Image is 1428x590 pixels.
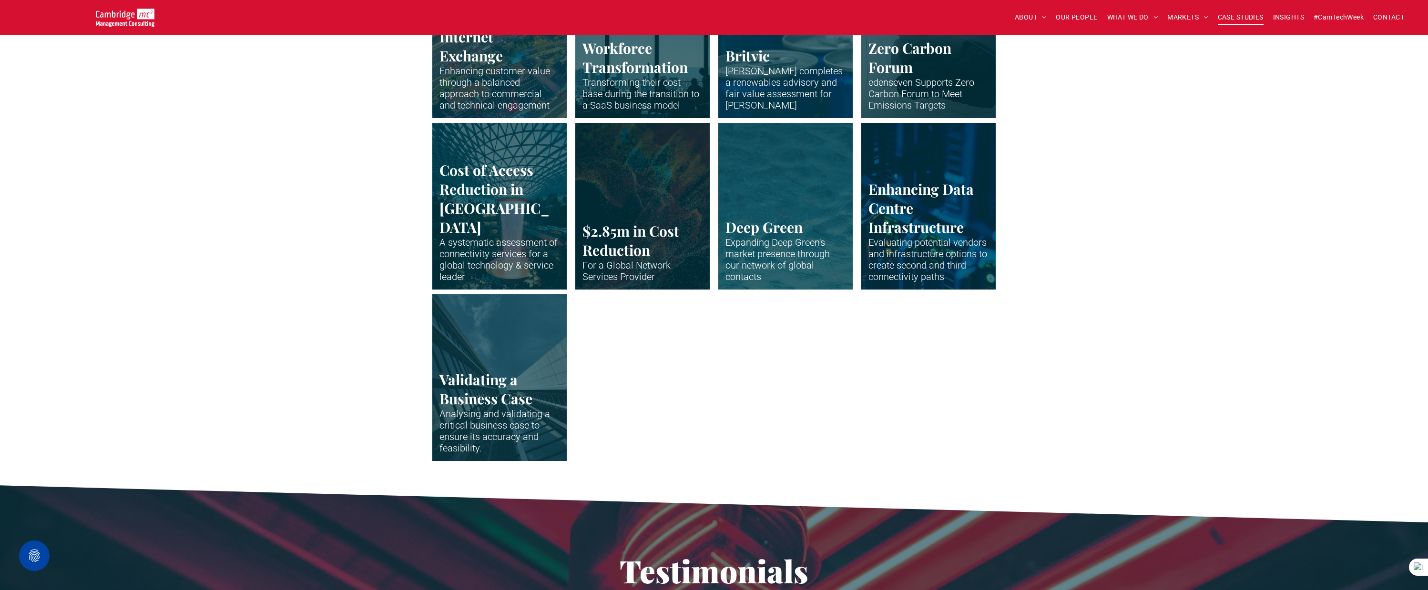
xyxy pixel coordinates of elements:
a: Your Business Transformed | Cambridge Management Consulting [96,10,154,20]
a: ABOUT [1010,10,1051,25]
a: Abstract waveform in neon colours [714,118,857,294]
a: OUR PEOPLE [1051,10,1102,25]
a: CONTACT [1368,10,1409,25]
a: MARKETS [1163,10,1213,25]
a: Close up of data centre stack [861,123,996,290]
img: Cambridge MC Logo [96,9,154,27]
a: CASE STUDIES [1213,10,1268,25]
a: The huge indoor waterfall at Singapore Airport [432,123,567,290]
a: Vertical shot up the side of modern business building [432,294,567,461]
a: INSIGHTS [1268,10,1309,25]
a: #CamTechWeek [1309,10,1368,25]
a: WHAT WE DO [1102,10,1163,25]
a: Abstract waveform in neon colours [575,123,710,290]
